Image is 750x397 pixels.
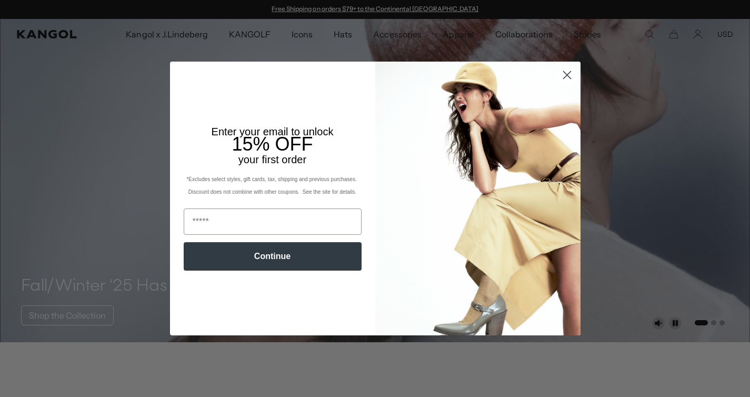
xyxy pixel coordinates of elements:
button: Close dialog [558,66,576,84]
input: Email [184,209,362,235]
span: your first order [238,154,306,165]
img: 93be19ad-e773-4382-80b9-c9d740c9197f.jpeg [375,62,581,335]
span: *Excludes select styles, gift cards, tax, shipping and previous purchases. Discount does not comb... [186,176,358,195]
span: Enter your email to unlock [212,126,334,137]
span: 15% OFF [232,133,313,155]
button: Continue [184,242,362,271]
